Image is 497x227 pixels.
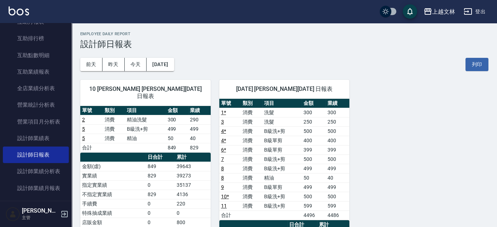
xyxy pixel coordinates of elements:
h3: 設計師日報表 [80,39,488,49]
td: 499 [188,124,211,134]
td: 500 [326,154,350,164]
th: 項目 [262,99,302,108]
table: a dense table [219,99,350,220]
a: 設計師業績分析表 [3,163,69,180]
a: 5 [82,126,85,132]
td: B級洗+剪 [262,192,302,201]
th: 金額 [302,99,326,108]
td: 500 [302,126,326,136]
td: 400 [302,136,326,145]
th: 業績 [188,106,211,115]
td: 400 [326,136,350,145]
td: 消費 [241,154,262,164]
td: 消費 [103,124,125,134]
td: 499 [166,124,188,134]
td: 消費 [241,192,262,201]
td: 499 [326,182,350,192]
td: 829 [188,143,211,152]
th: 業績 [326,99,350,108]
td: 洗髮 [262,108,302,117]
a: 設計師排行榜 [3,196,69,213]
td: 250 [326,117,350,126]
td: 599 [302,201,326,210]
button: 今天 [125,58,147,71]
td: 40 [326,173,350,182]
button: 列印 [465,58,488,71]
a: 互助點數明細 [3,47,69,64]
td: 500 [302,192,326,201]
td: 849 [146,162,175,171]
td: 消費 [241,145,262,154]
a: 設計師日報表 [3,147,69,163]
td: 精油 [125,134,166,143]
td: B級洗+剪 [262,164,302,173]
a: 互助排行榜 [3,30,69,47]
a: 設計師業績表 [3,130,69,147]
td: 消費 [241,164,262,173]
td: 39643 [175,162,210,171]
td: 消費 [241,201,262,210]
button: 昨天 [102,58,125,71]
a: 8 [221,175,224,181]
th: 類別 [103,106,125,115]
span: [DATE] [PERSON_NAME][DATE] 日報表 [228,85,341,93]
button: [DATE] [147,58,174,71]
a: 11 [221,203,227,209]
td: 0 [146,208,175,218]
table: a dense table [80,106,211,153]
td: 500 [326,192,350,201]
td: 0 [146,180,175,190]
td: 消費 [103,134,125,143]
td: 消費 [241,117,262,126]
td: B級單剪 [262,182,302,192]
td: 39273 [175,171,210,180]
p: 主管 [22,214,58,221]
a: 5 [82,135,85,141]
td: B級洗+剪 [262,126,302,136]
td: 指定實業績 [80,180,146,190]
td: 0 [175,208,210,218]
td: 不指定實業績 [80,190,146,199]
th: 單號 [80,106,103,115]
td: 4486 [326,210,350,220]
td: B級洗+剪 [262,154,302,164]
td: 500 [302,154,326,164]
button: 前天 [80,58,102,71]
td: 消費 [241,136,262,145]
td: 手續費 [80,199,146,208]
td: B級洗+剪 [125,124,166,134]
td: 599 [326,201,350,210]
h5: [PERSON_NAME] [22,207,58,214]
img: Logo [9,6,29,15]
a: 9 [221,184,224,190]
a: 2 [82,117,85,122]
a: 3 [221,119,224,125]
td: 399 [302,145,326,154]
td: 300 [326,108,350,117]
td: 290 [188,115,211,124]
td: 0 [146,218,175,227]
td: 消費 [241,108,262,117]
td: B級單剪 [262,145,302,154]
a: 7 [221,156,224,162]
a: 設計師業績月報表 [3,180,69,196]
td: 250 [302,117,326,126]
td: 精油洗髮 [125,115,166,124]
td: 0 [146,199,175,208]
td: 499 [302,182,326,192]
td: 消費 [241,182,262,192]
td: 消費 [241,126,262,136]
td: B級洗+剪 [262,201,302,210]
td: 合計 [219,210,241,220]
button: 登出 [461,5,488,18]
td: 金額(虛) [80,162,146,171]
td: 300 [302,108,326,117]
div: 上越文林 [432,7,455,16]
a: 8 [221,166,224,171]
img: Person [6,207,20,221]
h2: Employee Daily Report [80,32,488,36]
td: 4136 [175,190,210,199]
td: 800 [175,218,210,227]
a: 全店業績分析表 [3,80,69,97]
td: 35137 [175,180,210,190]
